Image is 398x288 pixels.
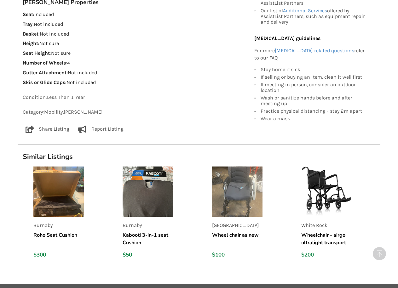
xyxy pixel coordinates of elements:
h5: Kabooti 3-in-1 seat Cushion [123,231,173,246]
img: listing [212,167,262,217]
img: listing [301,167,352,217]
h1: Similar Listings [18,152,380,161]
div: Stay home if sick [261,66,367,73]
a: listingBurnabyKabooti 3-in-1 seat Cushion$50 [123,167,202,264]
p: : 4 [23,59,239,67]
h5: Roho Seat Cushion [33,231,84,246]
p: : Not included [23,31,239,38]
p: Share Listing [39,126,69,133]
div: Wear a mask [261,115,367,121]
div: If selling or buying an item, clean it well first [261,73,367,81]
a: listingBurnabyRoho Seat Cushion$300 [33,167,112,264]
strong: Seat [23,11,33,17]
div: If meeting in person, consider an outdoor location [261,81,367,94]
div: Practice physical distancing - stay 2m apart [261,107,367,115]
strong: Seat Height [23,50,50,56]
a: listing[GEOGRAPHIC_DATA]Wheel chair as new$100 [212,167,291,264]
p: [GEOGRAPHIC_DATA] [212,222,262,229]
p: : Included [23,11,239,18]
div: Wash or sanitize hands before and after meeting up [261,94,367,107]
strong: Height [23,40,38,46]
strong: Basket [23,31,38,37]
p: Report Listing [91,126,124,133]
p: : Not sure [23,50,239,57]
div: $50 [123,251,173,258]
a: [MEDICAL_DATA] related questions [275,48,354,54]
strong: Skis or Glide Caps [23,79,65,85]
p: Condition: Less Than 1 Year [23,94,239,101]
h5: Wheelchair - airgo ultralight transport chair [301,231,352,246]
p: : Not included [23,79,239,86]
p: Burnaby [123,222,173,229]
h5: Wheel chair as new [212,231,262,246]
p: For more refer to our FAQ [254,47,367,62]
div: Our list of offered by AssistList Partners, such as equipment repair and delivery [261,7,367,25]
a: Additional Services [283,8,327,14]
b: [MEDICAL_DATA] guidelines [254,35,320,41]
p: Category: Mobility , [PERSON_NAME] [23,109,239,116]
p: Burnaby [33,222,84,229]
div: $100 [212,251,262,258]
p: : Not included [23,69,239,76]
p: White Rock [301,222,352,229]
div: $300 [33,251,84,258]
div: $200 [301,251,352,258]
p: : Not included [23,21,239,28]
strong: Number of Wheels [23,60,66,66]
img: listing [123,167,173,217]
img: listing [33,167,84,217]
strong: Gutter Attachment [23,70,66,76]
strong: Tray [23,21,32,27]
a: listingWhite RockWheelchair - airgo ultralight transport chair$200 [301,167,380,264]
p: : Not sure [23,40,239,47]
